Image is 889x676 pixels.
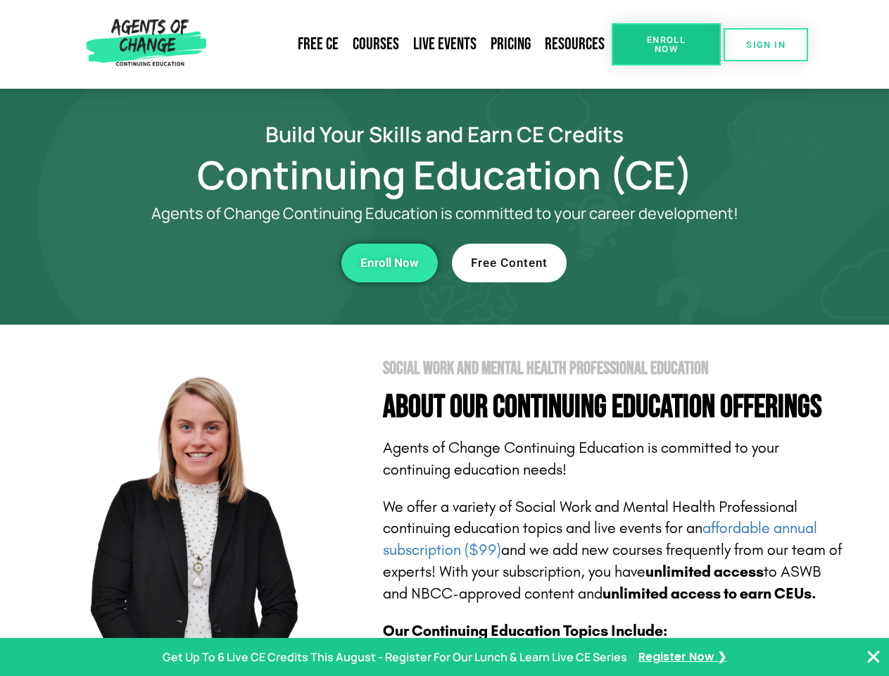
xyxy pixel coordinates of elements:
[484,28,538,61] a: Pricing
[746,40,786,49] span: SIGN IN
[634,35,698,54] span: Enroll Now
[645,563,764,581] b: unlimited access
[603,584,817,603] b: unlimited access to earn CEUs.
[346,28,406,61] a: Courses
[865,649,882,665] button: Close Banner
[383,360,846,377] h2: Social Work and Mental Health Professional Education
[724,28,808,61] a: SIGN IN
[638,647,726,668] a: Register Now ❯
[44,124,846,144] h2: Build Your Skills and Earn CE Credits
[538,28,612,61] a: Resources
[383,392,846,423] h4: About Our Continuing Education Offerings
[212,28,612,61] nav: Menu
[383,622,667,640] b: Our Continuing Education Topics Include:
[383,439,779,479] span: Agents of Change Continuing Education is committed to your continuing education needs!
[383,496,846,605] p: We offer a variety of Social Work and Mental Health Professional continuing education topics and ...
[452,244,567,282] a: Free Content
[612,23,721,65] a: Enroll Now
[44,158,846,191] h1: Continuing Education (CE)
[100,205,790,223] p: Agents of Change Continuing Education is committed to your career development!
[406,28,484,61] a: Live Events
[341,244,438,282] a: Enroll Now
[471,257,548,269] span: Free Content
[291,28,346,61] a: Free CE
[360,257,419,269] span: Enroll Now
[163,647,627,668] p: Get Up To 6 Live CE Credits This August - Register For Our Lunch & Learn Live CE Series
